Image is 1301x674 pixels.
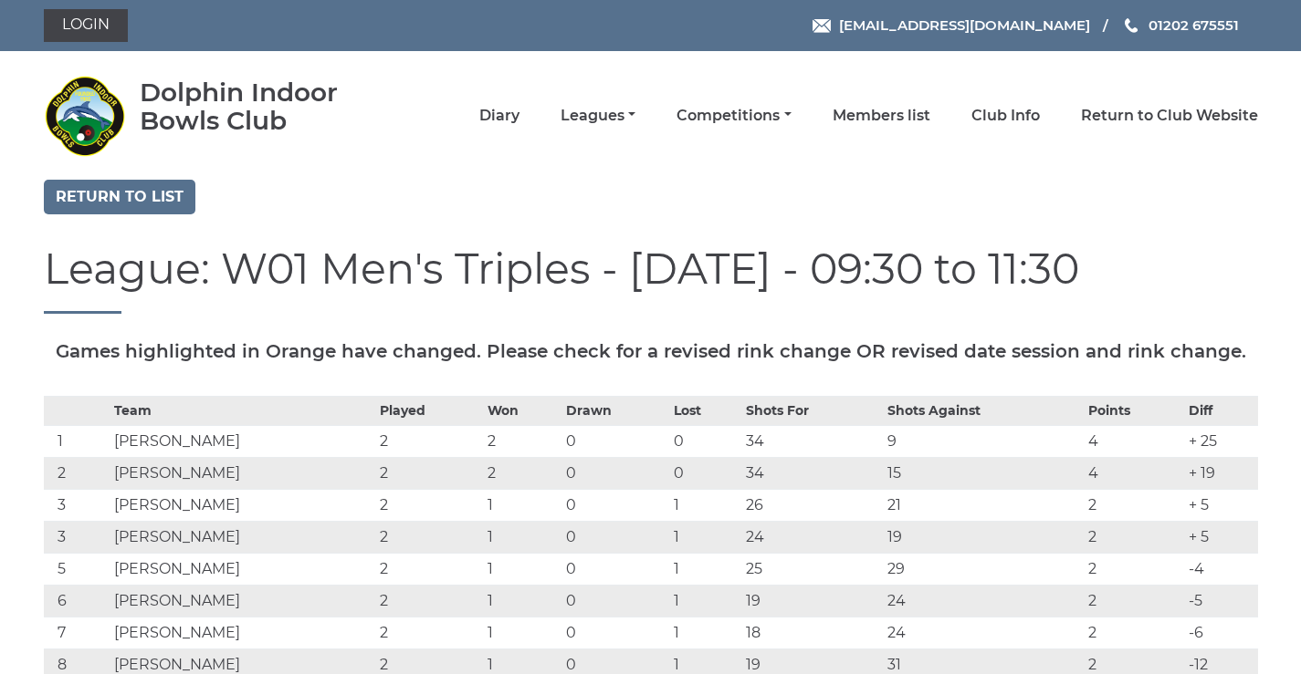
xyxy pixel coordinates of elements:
td: 2 [1084,585,1184,617]
td: 1 [483,617,561,648]
td: 2 [1084,617,1184,648]
a: Email [EMAIL_ADDRESS][DOMAIN_NAME] [813,15,1090,36]
img: Dolphin Indoor Bowls Club [44,75,126,157]
td: 0 [669,425,741,457]
td: 1 [669,521,741,553]
td: 2 [44,457,110,489]
td: 1 [669,553,741,585]
td: 24 [883,585,1084,617]
td: 1 [483,489,561,521]
td: 2 [375,521,483,553]
td: 24 [883,617,1084,648]
a: Login [44,9,128,42]
td: 15 [883,457,1084,489]
td: + 5 [1184,489,1258,521]
td: 34 [741,457,883,489]
td: 1 [669,489,741,521]
td: 3 [44,521,110,553]
img: Phone us [1125,18,1138,33]
th: Won [483,396,561,425]
td: -4 [1184,553,1258,585]
a: Return to list [44,180,195,214]
td: 19 [883,521,1084,553]
td: 21 [883,489,1084,521]
td: 0 [561,489,669,521]
td: 0 [561,553,669,585]
a: Diary [479,106,519,126]
td: 3 [44,489,110,521]
td: [PERSON_NAME] [110,457,375,489]
td: 1 [483,553,561,585]
td: [PERSON_NAME] [110,489,375,521]
td: 0 [561,585,669,617]
td: 29 [883,553,1084,585]
td: 7 [44,617,110,648]
td: 24 [741,521,883,553]
th: Shots For [741,396,883,425]
a: Club Info [971,106,1040,126]
td: 6 [44,585,110,617]
td: 4 [1084,457,1184,489]
td: 2 [375,585,483,617]
a: Members list [833,106,930,126]
td: 2 [375,457,483,489]
td: 2 [1084,553,1184,585]
td: -6 [1184,617,1258,648]
td: 2 [375,617,483,648]
td: 0 [561,617,669,648]
div: Dolphin Indoor Bowls Club [140,78,391,135]
td: -5 [1184,585,1258,617]
td: 2 [375,553,483,585]
td: 0 [669,457,741,489]
a: Return to Club Website [1081,106,1258,126]
td: + 25 [1184,425,1258,457]
th: Diff [1184,396,1258,425]
td: + 19 [1184,457,1258,489]
th: Lost [669,396,741,425]
td: + 5 [1184,521,1258,553]
h5: Games highlighted in Orange have changed. Please check for a revised rink change OR revised date ... [44,341,1258,361]
td: 19 [741,585,883,617]
th: Drawn [561,396,669,425]
td: 2 [483,425,561,457]
td: 25 [741,553,883,585]
td: 1 [483,585,561,617]
td: 4 [1084,425,1184,457]
td: [PERSON_NAME] [110,585,375,617]
td: 2 [1084,521,1184,553]
th: Shots Against [883,396,1084,425]
td: [PERSON_NAME] [110,425,375,457]
td: 9 [883,425,1084,457]
td: 1 [483,521,561,553]
td: [PERSON_NAME] [110,553,375,585]
td: 2 [375,489,483,521]
h1: League: W01 Men's Triples - [DATE] - 09:30 to 11:30 [44,246,1258,314]
th: Played [375,396,483,425]
td: [PERSON_NAME] [110,521,375,553]
td: 34 [741,425,883,457]
td: 1 [669,617,741,648]
a: Competitions [677,106,791,126]
a: Phone us 01202 675551 [1122,15,1239,36]
td: 1 [669,585,741,617]
td: 5 [44,553,110,585]
td: 26 [741,489,883,521]
td: 2 [375,425,483,457]
td: 0 [561,521,669,553]
td: 2 [1084,489,1184,521]
th: Team [110,396,375,425]
td: 0 [561,425,669,457]
td: 18 [741,617,883,648]
img: Email [813,19,831,33]
td: 2 [483,457,561,489]
span: 01202 675551 [1149,16,1239,34]
td: 0 [561,457,669,489]
td: [PERSON_NAME] [110,617,375,648]
span: [EMAIL_ADDRESS][DOMAIN_NAME] [839,16,1090,34]
th: Points [1084,396,1184,425]
a: Leagues [561,106,635,126]
td: 1 [44,425,110,457]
